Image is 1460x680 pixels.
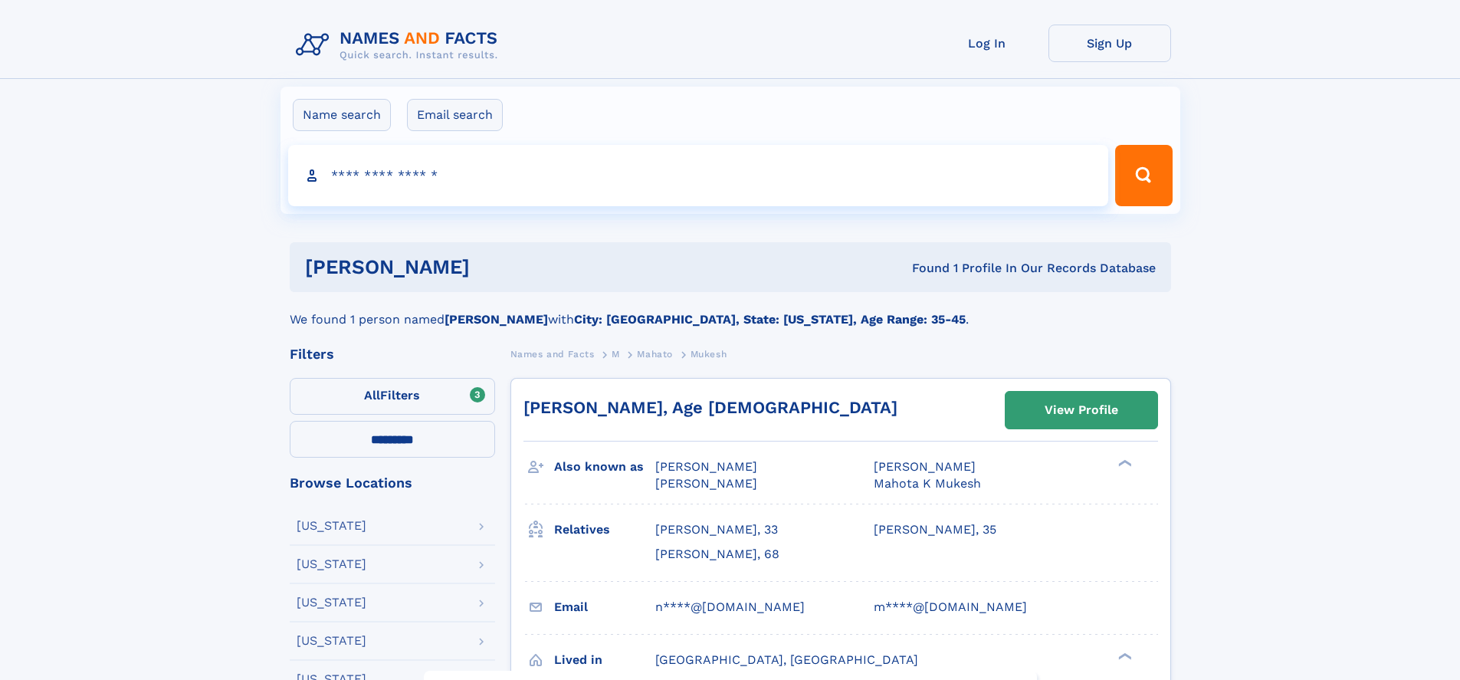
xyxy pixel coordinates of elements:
[445,312,548,327] b: [PERSON_NAME]
[655,652,918,667] span: [GEOGRAPHIC_DATA], [GEOGRAPHIC_DATA]
[655,459,757,474] span: [PERSON_NAME]
[874,476,981,491] span: Mahota K Mukesh
[554,647,655,673] h3: Lived in
[290,347,495,361] div: Filters
[637,344,673,363] a: Mahato
[293,99,391,131] label: Name search
[574,312,966,327] b: City: [GEOGRAPHIC_DATA], State: [US_STATE], Age Range: 35-45
[290,292,1171,329] div: We found 1 person named with .
[554,517,655,543] h3: Relatives
[612,344,620,363] a: M
[297,520,366,532] div: [US_STATE]
[1114,458,1133,468] div: ❯
[290,476,495,490] div: Browse Locations
[523,398,897,417] a: [PERSON_NAME], Age [DEMOGRAPHIC_DATA]
[297,635,366,647] div: [US_STATE]
[691,349,727,360] span: Mukesh
[612,349,620,360] span: M
[655,546,779,563] a: [PERSON_NAME], 68
[554,594,655,620] h3: Email
[297,558,366,570] div: [US_STATE]
[1006,392,1157,429] a: View Profile
[655,521,778,538] a: [PERSON_NAME], 33
[554,454,655,480] h3: Also known as
[691,260,1156,277] div: Found 1 Profile In Our Records Database
[510,344,595,363] a: Names and Facts
[1045,393,1118,428] div: View Profile
[1048,25,1171,62] a: Sign Up
[288,145,1109,206] input: search input
[290,25,510,66] img: Logo Names and Facts
[364,388,380,402] span: All
[297,596,366,609] div: [US_STATE]
[655,476,757,491] span: [PERSON_NAME]
[874,521,996,538] a: [PERSON_NAME], 35
[1114,651,1133,661] div: ❯
[305,258,691,277] h1: [PERSON_NAME]
[407,99,503,131] label: Email search
[874,459,976,474] span: [PERSON_NAME]
[290,378,495,415] label: Filters
[926,25,1048,62] a: Log In
[1115,145,1172,206] button: Search Button
[637,349,673,360] span: Mahato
